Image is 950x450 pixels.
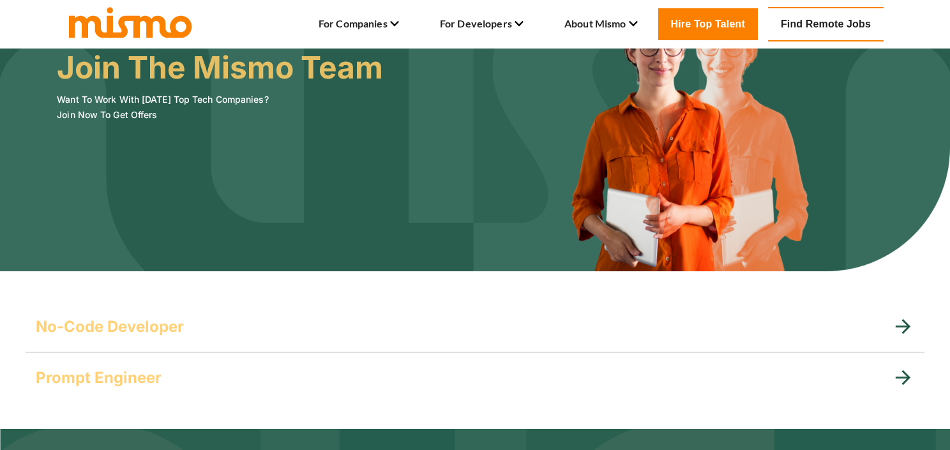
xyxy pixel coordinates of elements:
div: No-Code Developer [26,301,924,352]
li: For Companies [319,13,399,35]
a: Find Remote Jobs [768,7,884,41]
h5: No-Code Developer [36,317,184,337]
a: Hire Top Talent [658,8,758,40]
div: Prompt Engineer [26,352,924,403]
li: For Developers [440,13,524,35]
h3: Join The Mismo Team [57,50,383,86]
li: About Mismo [564,13,638,35]
h6: Want To Work With [DATE] Top Tech Companies? Join Now To Get Offers [57,92,383,123]
img: logo [66,4,194,39]
h5: Prompt Engineer [36,368,162,388]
